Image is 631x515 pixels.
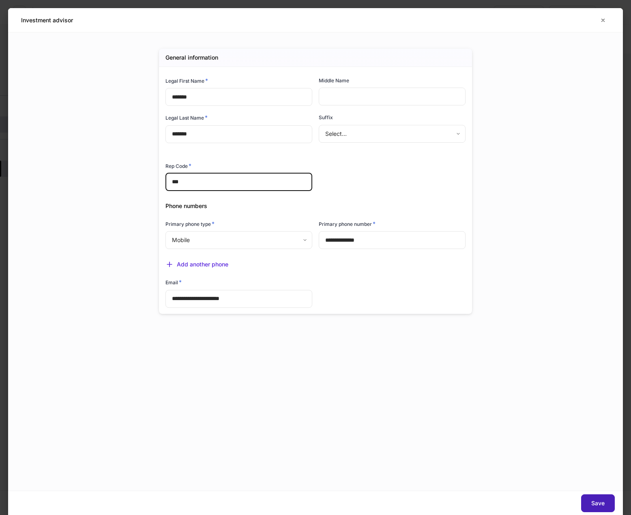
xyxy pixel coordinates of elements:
[591,500,605,506] div: Save
[165,162,191,170] h6: Rep Code
[159,192,466,210] div: Phone numbers
[319,125,465,143] div: Select...
[21,16,73,24] h5: Investment advisor
[165,278,182,286] h6: Email
[165,231,312,249] div: Mobile
[581,494,615,512] button: Save
[165,54,218,62] h5: General information
[319,114,333,121] h6: Suffix
[165,220,215,228] h6: Primary phone type
[319,220,376,228] h6: Primary phone number
[165,260,228,268] button: Add another phone
[319,77,349,84] h6: Middle Name
[165,77,208,85] h6: Legal First Name
[165,114,208,122] h6: Legal Last Name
